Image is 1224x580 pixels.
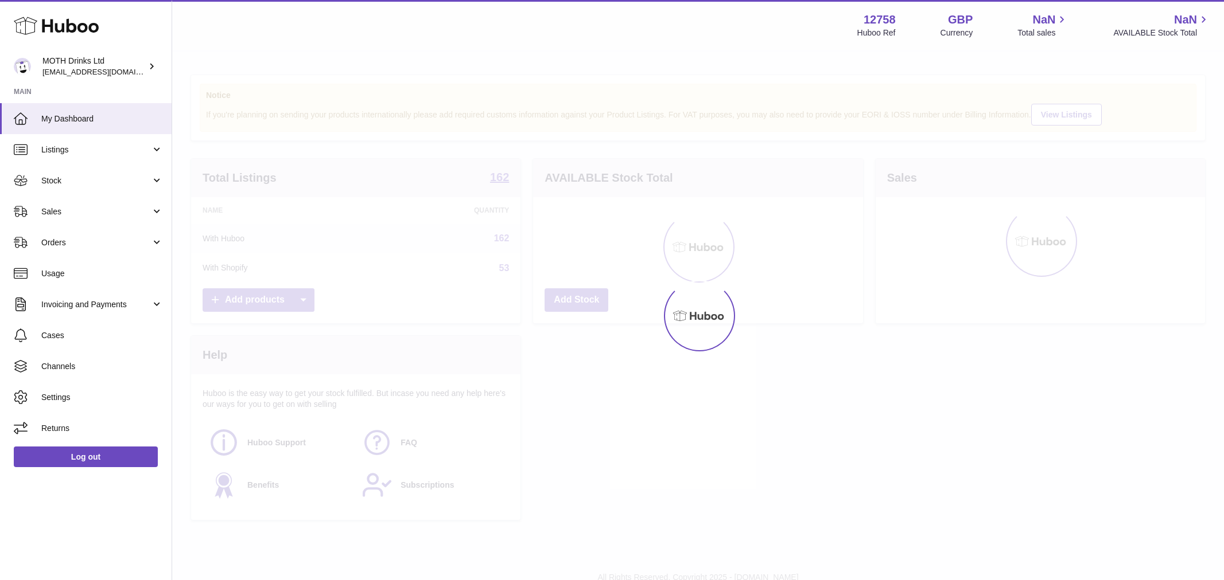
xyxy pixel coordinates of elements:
strong: GBP [948,12,973,28]
div: MOTH Drinks Ltd [42,56,146,77]
span: Channels [41,361,163,372]
span: Cases [41,330,163,341]
span: Sales [41,206,151,217]
span: Settings [41,392,163,403]
a: NaN Total sales [1017,12,1068,38]
span: My Dashboard [41,113,163,124]
span: Invoicing and Payments [41,299,151,310]
span: Returns [41,423,163,434]
span: AVAILABLE Stock Total [1113,28,1210,38]
span: Stock [41,175,151,186]
a: Log out [14,446,158,467]
span: Usage [41,268,163,279]
strong: 12758 [864,12,896,28]
span: Listings [41,144,151,155]
span: NaN [1174,12,1197,28]
img: internalAdmin-12758@internal.huboo.com [14,58,31,75]
span: NaN [1032,12,1055,28]
span: [EMAIL_ADDRESS][DOMAIN_NAME] [42,67,169,76]
a: NaN AVAILABLE Stock Total [1113,12,1210,38]
div: Huboo Ref [857,28,896,38]
span: Orders [41,237,151,248]
span: Total sales [1017,28,1068,38]
div: Currency [941,28,973,38]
